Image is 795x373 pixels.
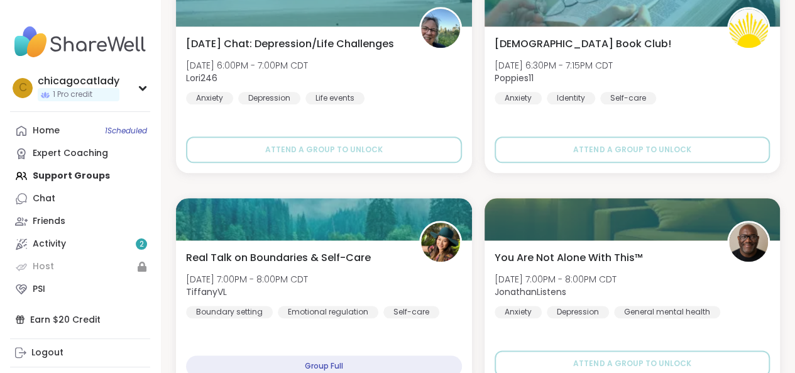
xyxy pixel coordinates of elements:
[265,144,383,155] span: Attend a group to unlock
[140,239,144,250] span: 2
[495,36,671,52] span: [DEMOGRAPHIC_DATA] Book Club!
[10,255,150,278] a: Host
[33,147,108,160] div: Expert Coaching
[10,342,150,364] a: Logout
[10,120,150,142] a: Home1Scheduled
[495,273,617,286] span: [DATE] 7:00PM - 8:00PM CDT
[278,306,378,318] div: Emotional regulation
[33,283,45,296] div: PSI
[10,142,150,165] a: Expert Coaching
[186,59,308,72] span: [DATE] 6:00PM - 7:00PM CDT
[600,92,656,104] div: Self-care
[33,238,66,250] div: Activity
[186,273,308,286] span: [DATE] 7:00PM - 8:00PM CDT
[729,9,768,48] img: Poppies11
[383,306,439,318] div: Self-care
[10,210,150,233] a: Friends
[10,233,150,255] a: Activity2
[238,92,300,104] div: Depression
[186,286,227,298] b: TiffanyVL
[495,92,542,104] div: Anxiety
[105,126,147,136] span: 1 Scheduled
[495,286,566,298] b: JonathanListens
[31,347,63,359] div: Logout
[421,223,460,262] img: TiffanyVL
[186,92,233,104] div: Anxiety
[495,72,534,84] b: Poppies11
[729,223,768,262] img: JonathanListens
[495,250,643,265] span: You Are Not Alone With This™
[547,92,595,104] div: Identity
[573,144,691,155] span: Attend a group to unlock
[573,358,691,369] span: Attend a group to unlock
[547,306,609,318] div: Depression
[10,20,150,64] img: ShareWell Nav Logo
[33,125,60,137] div: Home
[33,215,65,228] div: Friends
[495,306,542,318] div: Anxiety
[614,306,720,318] div: General mental health
[10,308,150,331] div: Earn $20 Credit
[53,89,92,100] span: 1 Pro credit
[33,260,54,273] div: Host
[305,92,365,104] div: Life events
[186,306,273,318] div: Boundary setting
[495,136,770,163] button: Attend a group to unlock
[38,74,119,88] div: chicagocatlady
[186,136,462,163] button: Attend a group to unlock
[186,36,394,52] span: [DATE] Chat: Depression/Life Challenges
[186,72,217,84] b: Lori246
[10,278,150,301] a: PSI
[495,59,613,72] span: [DATE] 6:30PM - 7:15PM CDT
[10,187,150,210] a: Chat
[33,192,55,205] div: Chat
[186,250,371,265] span: Real Talk on Boundaries & Self-Care
[19,80,27,96] span: c
[421,9,460,48] img: Lori246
